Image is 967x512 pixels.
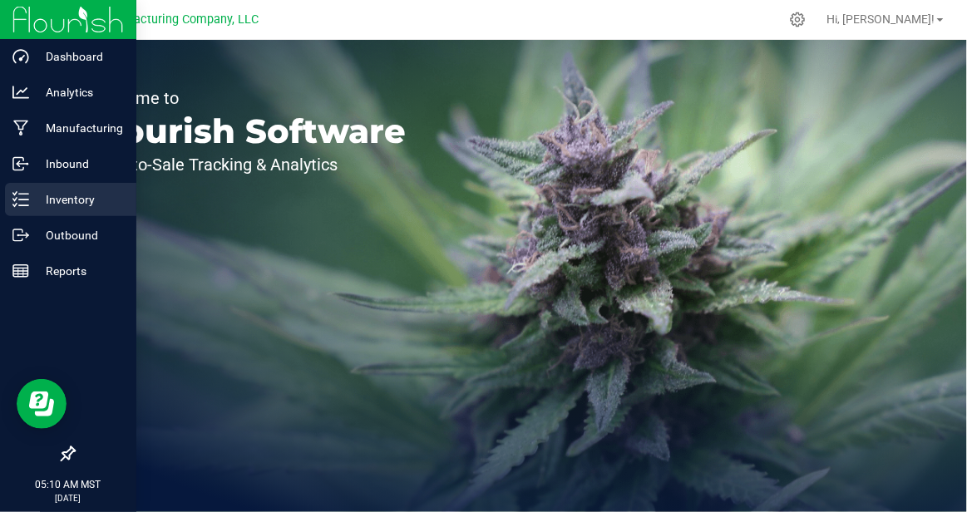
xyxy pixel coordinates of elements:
[12,120,29,136] inline-svg: Manufacturing
[12,191,29,208] inline-svg: Inventory
[17,379,67,429] iframe: Resource center
[7,492,129,505] p: [DATE]
[90,90,406,106] p: Welcome to
[827,12,935,26] span: Hi, [PERSON_NAME]!
[12,84,29,101] inline-svg: Analytics
[81,12,259,27] span: BB Manufacturing Company, LLC
[29,82,129,102] p: Analytics
[7,477,129,492] p: 05:10 AM MST
[29,225,129,245] p: Outbound
[12,155,29,172] inline-svg: Inbound
[90,115,406,148] p: Flourish Software
[29,190,129,209] p: Inventory
[12,227,29,244] inline-svg: Outbound
[29,261,129,281] p: Reports
[90,156,406,173] p: Seed-to-Sale Tracking & Analytics
[29,154,129,174] p: Inbound
[12,263,29,279] inline-svg: Reports
[787,12,808,27] div: Manage settings
[12,48,29,65] inline-svg: Dashboard
[29,47,129,66] p: Dashboard
[29,118,129,138] p: Manufacturing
